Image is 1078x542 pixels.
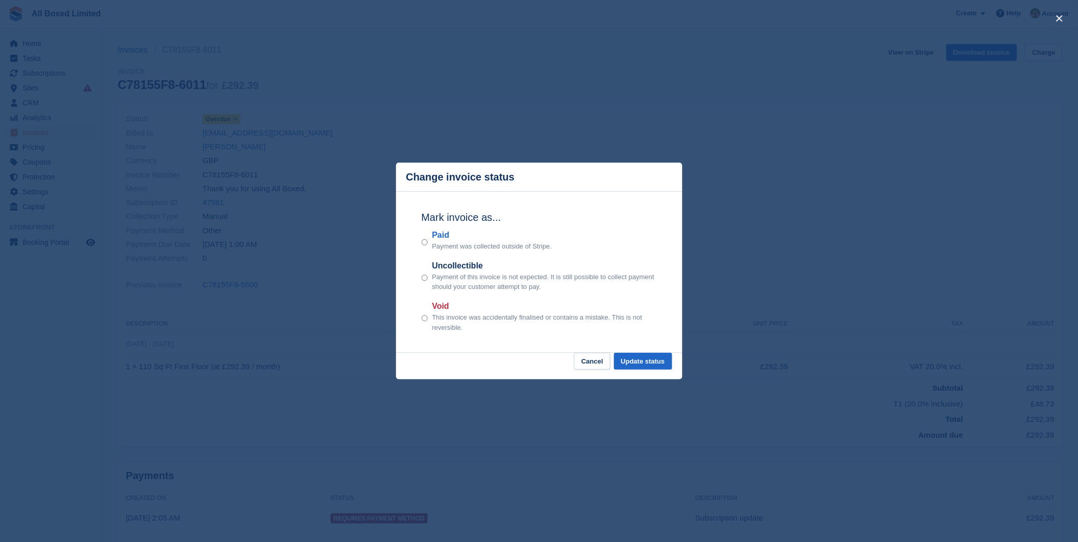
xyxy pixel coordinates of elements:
button: close [1051,10,1068,27]
p: This invoice was accidentally finalised or contains a mistake. This is not reversible. [432,312,656,332]
p: Payment was collected outside of Stripe. [432,241,552,252]
h2: Mark invoice as... [422,210,657,225]
label: Paid [432,229,552,241]
button: Update status [614,353,672,370]
p: Payment of this invoice is not expected. It is still possible to collect payment should your cust... [432,272,656,292]
label: Void [432,300,656,312]
p: Change invoice status [406,171,515,183]
label: Uncollectible [432,260,656,272]
button: Cancel [574,353,610,370]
